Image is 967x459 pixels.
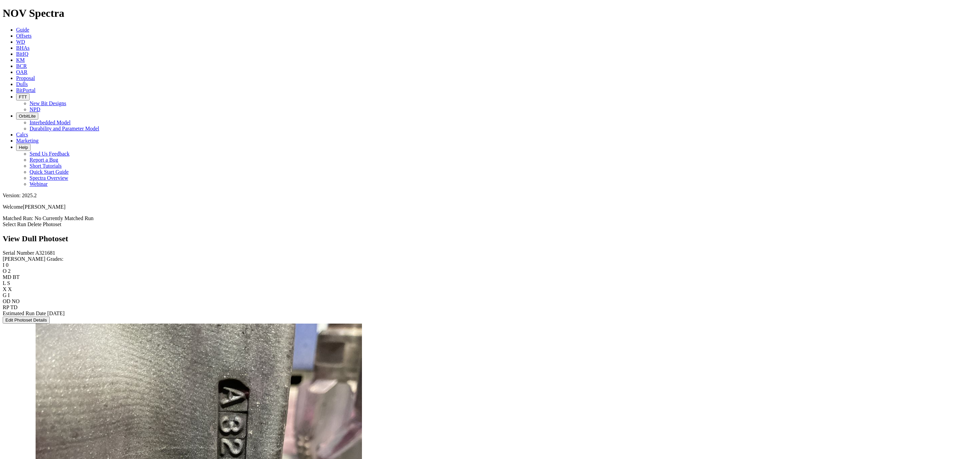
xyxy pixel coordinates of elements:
[16,69,28,75] a: OAR
[16,132,28,137] a: Calcs
[7,280,10,286] span: S
[16,87,36,93] a: BitPortal
[30,163,62,169] a: Short Tutorials
[16,75,35,81] a: Proposal
[3,317,50,324] button: Edit Photoset Details
[16,45,30,51] a: BHAs
[3,234,964,243] h2: View Dull Photoset
[13,274,19,280] span: BT
[30,169,68,175] a: Quick Start Guide
[16,33,32,39] a: Offsets
[3,274,11,280] label: MD
[3,286,7,292] label: X
[16,144,31,151] button: Help
[35,215,94,221] span: No Currently Matched Run
[3,221,26,227] a: Select Run
[8,292,10,298] span: I
[3,292,7,298] label: G
[47,310,65,316] span: [DATE]
[3,298,10,304] label: OD
[35,250,55,256] span: A321681
[16,39,25,45] a: WD
[3,304,9,310] label: RP
[6,262,8,268] span: 0
[16,113,38,120] button: OrbitLite
[3,193,964,199] div: Version: 2025.2
[23,204,65,210] span: [PERSON_NAME]
[30,126,99,131] a: Durability and Parameter Model
[16,51,28,57] a: BitIQ
[3,250,34,256] label: Serial Number
[3,204,964,210] p: Welcome
[8,268,11,274] span: 2
[28,221,61,227] a: Delete Photoset
[30,120,71,125] a: Interbedded Model
[30,107,40,112] a: NPD
[3,310,46,316] label: Estimated Run Date
[30,151,70,157] a: Send Us Feedback
[16,81,28,87] a: Dulls
[19,114,36,119] span: OrbitLite
[10,304,17,310] span: TD
[30,175,68,181] a: Spectra Overview
[3,7,964,19] h1: NOV Spectra
[3,262,4,268] label: I
[16,138,39,143] a: Marketing
[12,298,19,304] span: NO
[30,157,58,163] a: Report a Bug
[8,286,12,292] span: X
[16,93,30,100] button: FTT
[30,100,66,106] a: New Bit Designs
[19,94,27,99] span: FTT
[30,181,48,187] a: Webinar
[3,268,7,274] label: O
[16,27,29,33] a: Guide
[3,256,964,262] div: [PERSON_NAME] Grades:
[16,57,25,63] a: KM
[3,280,6,286] label: L
[3,215,33,221] span: Matched Run:
[19,145,28,150] span: Help
[16,63,27,69] a: BCR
